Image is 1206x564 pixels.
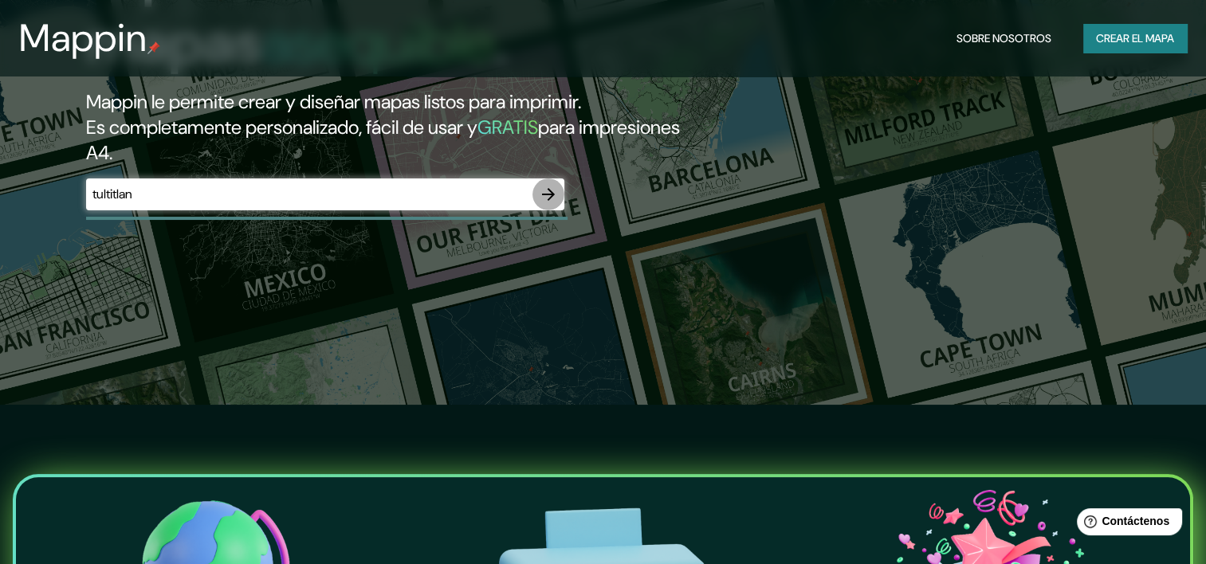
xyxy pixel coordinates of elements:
button: Crear el mapa [1083,24,1187,53]
font: Crear el mapa [1096,29,1174,49]
h5: GRATIS [477,115,538,139]
font: Sobre nosotros [957,29,1051,49]
h2: Mappin le permite crear y diseñar mapas listos para imprimir. Es completamente personalizado, fác... [86,89,689,166]
iframe: Help widget launcher [1064,502,1188,546]
h3: Mappin [19,16,147,61]
input: Elige tu lugar favorito [86,185,532,203]
button: Sobre nosotros [950,24,1058,53]
img: mappin-pin [147,41,160,54]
